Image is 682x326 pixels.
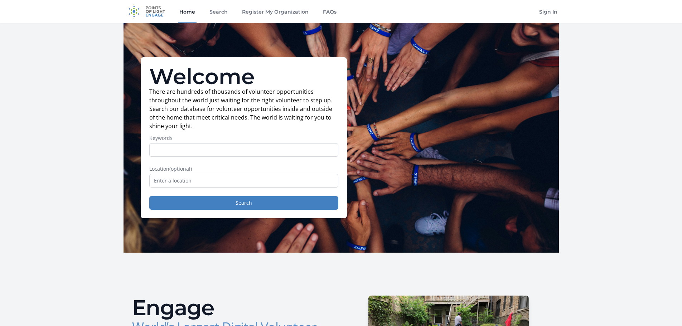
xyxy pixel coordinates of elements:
[149,196,338,210] button: Search
[169,165,192,172] span: (optional)
[149,174,338,188] input: Enter a location
[149,66,338,87] h1: Welcome
[149,165,338,172] label: Location
[132,297,335,318] h2: Engage
[149,87,338,130] p: There are hundreds of thousands of volunteer opportunities throughout the world just waiting for ...
[149,135,338,142] label: Keywords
